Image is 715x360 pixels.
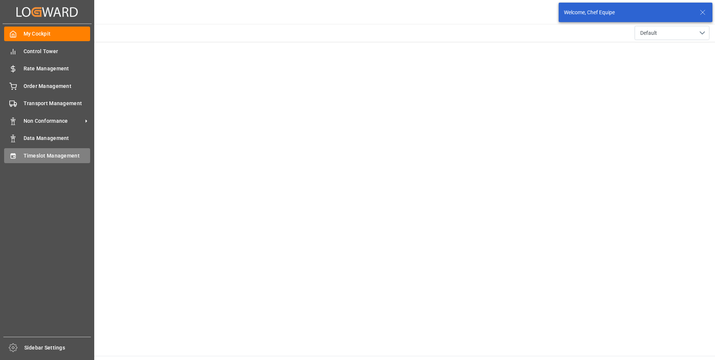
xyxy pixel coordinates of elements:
[4,27,90,41] a: My Cockpit
[4,96,90,111] a: Transport Management
[24,82,90,90] span: Order Management
[24,65,90,73] span: Rate Management
[4,148,90,163] a: Timeslot Management
[24,100,90,107] span: Transport Management
[24,48,90,55] span: Control Tower
[4,61,90,76] a: Rate Management
[24,152,90,160] span: Timeslot Management
[4,131,90,146] a: Data Management
[24,117,83,125] span: Non Conformance
[24,30,90,38] span: My Cockpit
[24,344,91,352] span: Sidebar Settings
[635,26,709,40] button: open menu
[24,134,90,142] span: Data Management
[640,29,657,37] span: Default
[564,9,693,16] div: Welcome, Chef Equipe
[4,44,90,58] a: Control Tower
[4,79,90,93] a: Order Management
